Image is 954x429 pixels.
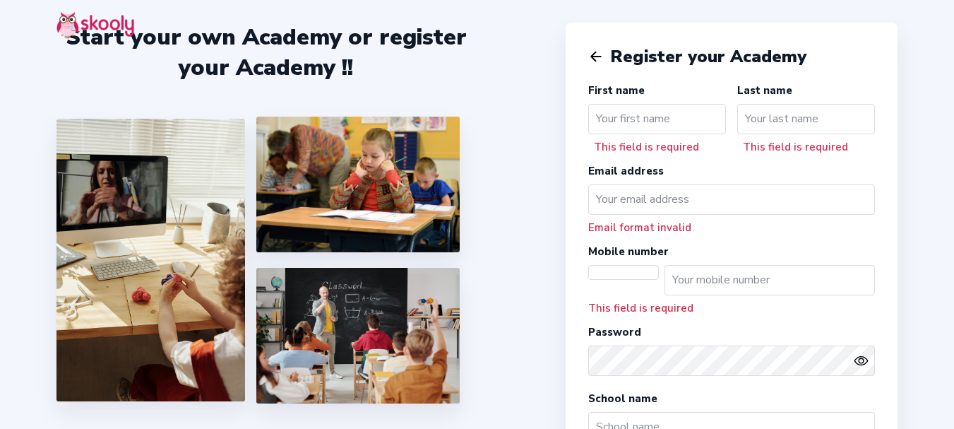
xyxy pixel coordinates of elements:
[56,119,245,401] img: 1.jpg
[854,353,875,368] button: eye outlineeye off outline
[854,353,869,368] ion-icon: eye outline
[256,268,460,404] img: 5.png
[588,164,664,178] label: Email address
[56,11,134,39] img: skooly-logo.png
[588,83,645,98] label: First name
[588,301,875,315] div: This field is required
[737,83,792,98] label: Last name
[588,325,641,339] label: Password
[588,392,657,406] label: School name
[594,140,726,154] div: This field is required
[743,140,875,154] div: This field is required
[588,104,726,134] input: Your first name
[256,117,460,252] img: 4.png
[610,45,806,68] span: Register your Academy
[664,265,875,295] input: Your mobile number
[588,184,875,215] input: Your email address
[588,245,669,259] label: Mobile number
[588,49,604,64] button: arrow back outline
[737,104,875,134] input: Your last name
[588,221,875,235] div: Email format invalid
